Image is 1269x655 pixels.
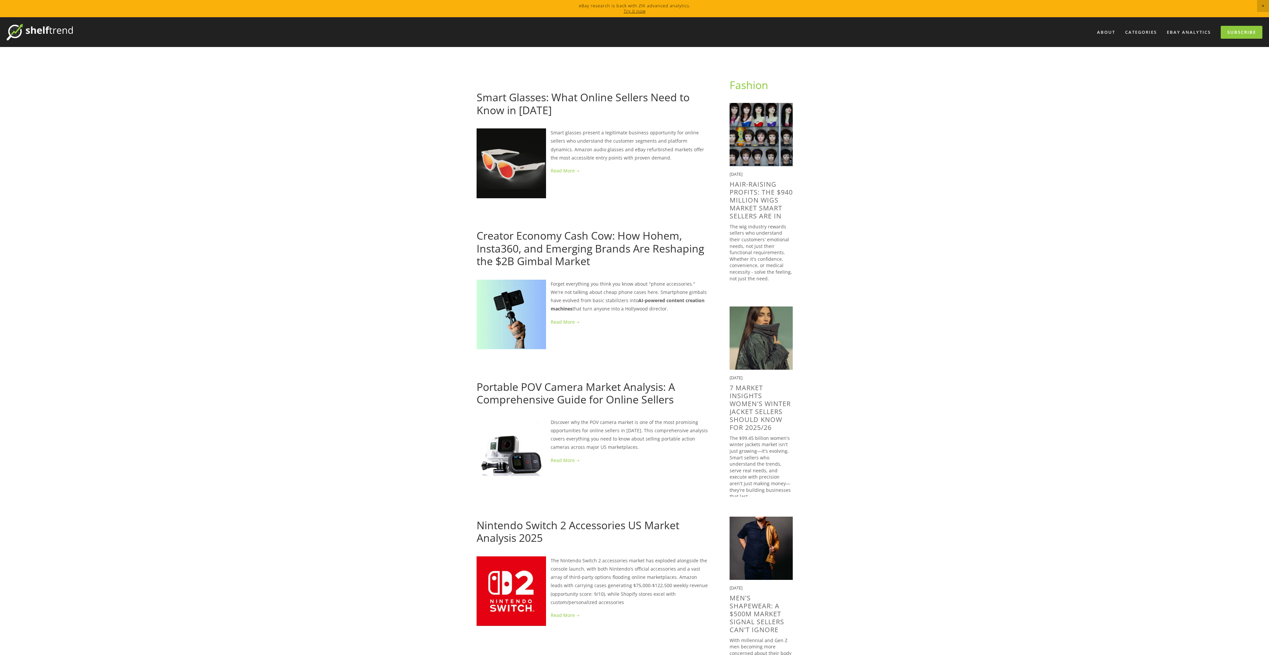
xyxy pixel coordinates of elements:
[477,90,690,117] a: Smart Glasses: What Online Sellers Need to Know in [DATE]
[730,103,793,166] img: Hair-Raising Profits: The $940 Million Wigs Market Smart Sellers Are In
[477,128,708,162] p: Smart glasses present a legitimate business opportunity for online sellers who understand the cus...
[7,24,73,40] img: ShelfTrend
[477,228,704,268] a: Creator Economy Cash Cow: How Hohem, Insta360, and Emerging Brands Are Reshaping the $2B Gimbal M...
[1121,27,1161,38] div: Categories
[477,280,546,349] img: Creator Economy Cash Cow: How Hohem, Insta360, and Emerging Brands Are Reshaping the $2B Gimbal M...
[477,369,491,376] a: [DATE]
[730,435,793,500] p: The $99.45 billion women's winter jackets market isn't just growing—it's evolving. Smart sellers ...
[477,508,491,514] a: [DATE]
[730,306,793,370] img: 7 Market Insights Women's Winter Jacket Sellers Should Know for 2025/26
[730,180,793,220] a: Hair-Raising Profits: The $940 Million Wigs Market Smart Sellers Are In
[477,518,679,545] a: Nintendo Switch 2 Accessories US Market Analysis 2025
[477,556,708,606] p: The Nintendo Switch 2 accessories market has exploded alongside the console launch, with both Nin...
[730,223,793,282] p: The wig industry rewards sellers who understand their customers' emotional needs, not just their ...
[477,128,546,198] img: Smart Glasses: What Online Sellers Need to Know in 2025
[730,593,784,634] a: Men's Shapewear: A $500M Market Signal Sellers Can't Ignore
[730,585,742,591] time: [DATE]
[477,418,546,488] img: Portable POV Camera Market Analysis: A Comprehensive Guide for Online Sellers
[477,80,491,86] a: [DATE]
[730,171,742,177] time: [DATE]
[730,383,791,432] a: 7 Market Insights Women's Winter Jacket Sellers Should Know for 2025/26
[730,517,793,580] img: Men's Shapewear: A $500M Market Signal Sellers Can't Ignore
[1163,27,1215,38] a: eBay Analytics
[1093,27,1120,38] a: About
[477,418,708,451] p: Discover why the POV camera market is one of the most promising opportunities for online sellers ...
[477,280,708,313] p: Forget everything you think you know about "phone accessories." We're not talking about cheap pho...
[730,375,742,381] time: [DATE]
[1221,26,1262,39] a: Subscribe
[477,556,546,626] img: Nintendo Switch 2 Accessories US Market Analysis 2025
[477,380,675,406] a: Portable POV Camera Market Analysis: A Comprehensive Guide for Online Sellers
[730,78,768,92] a: Fashion
[624,8,646,14] a: Try it now
[477,218,491,224] a: [DATE]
